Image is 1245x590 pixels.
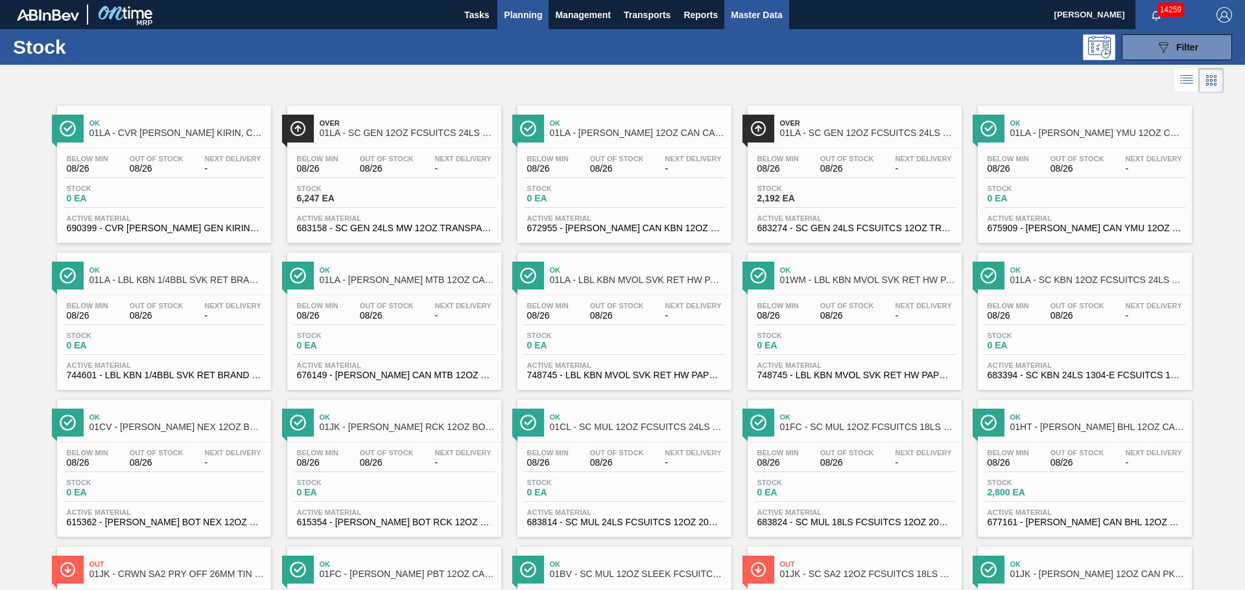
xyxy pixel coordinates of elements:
span: Next Delivery [665,302,722,310]
a: ÍconeOver01LA - SC GEN 12OZ FCSUITCS 24LS CAN GEN WHITEBelow Min08/26Out Of Stock08/26Next Delive... [278,96,508,243]
span: Stock [67,185,158,192]
span: Below Min [297,449,338,457]
span: Out Of Stock [130,449,184,457]
span: 0 EA [527,341,618,350]
span: Out Of Stock [820,302,874,310]
a: ÍconeOk01FC - SC MUL 12OZ FCSUITCS 18LS CAN SLEEK SUMMER PROMOBelow Min08/26Out Of Stock08/26Next... [738,390,968,537]
span: Stock [988,479,1078,486]
span: 0 EA [988,194,1078,203]
span: 08/26 [527,311,569,321]
span: 08/26 [757,164,799,174]
span: 08/26 [360,164,414,174]
span: Ok [320,413,495,421]
span: 08/26 [360,311,414,321]
span: Active Material [757,214,952,222]
img: Ícone [290,120,306,137]
span: Out Of Stock [820,449,874,457]
span: Next Delivery [435,302,492,310]
span: Active Material [988,214,1182,222]
span: Next Delivery [895,155,952,163]
span: Master Data [731,7,782,23]
span: - [205,458,261,468]
span: Next Delivery [1126,449,1182,457]
span: Next Delivery [1126,302,1182,310]
span: 01LA - LBL KBN MVOL SVK RET HW PAPER #3 [550,275,725,285]
span: 08/26 [527,164,569,174]
span: 683824 - SC MUL 18LS FCSUITCS 12OZ 2025 SUMMER PR [757,517,952,527]
span: Transports [624,7,670,23]
img: Ícone [750,267,766,284]
span: 0 EA [757,488,848,497]
span: Ok [89,119,265,127]
span: Out Of Stock [1050,302,1104,310]
span: Below Min [988,302,1029,310]
span: Stock [757,332,848,339]
span: 08/26 [757,311,799,321]
span: 08/26 [820,311,874,321]
span: 08/26 [988,458,1029,468]
span: Ok [89,413,265,421]
span: 08/26 [820,164,874,174]
span: Stock [988,185,1078,192]
a: ÍconeOk01WM - LBL KBN MVOL SVK RET HW PAPER #3Below Min08/26Out Of Stock08/26Next Delivery-Stock0... [738,243,968,390]
a: ÍconeOk01LA - SC KBN 12OZ FCSUITCS 24LS AQUEOUS COATINGBelow Min08/26Out Of Stock08/26Next Delive... [968,243,1198,390]
span: 683274 - SC GEN 24LS FCSUITCS 12OZ TRANSPACK WITH [757,223,952,233]
span: Active Material [527,214,722,222]
span: Tasks [462,7,491,23]
span: 08/26 [988,164,1029,174]
span: Out Of Stock [590,449,644,457]
span: 08/26 [820,458,874,468]
div: Programming: no user selected [1083,34,1115,60]
span: Out Of Stock [360,155,414,163]
img: Ícone [290,562,306,578]
span: Below Min [757,449,799,457]
span: 01CV - CARR NEX 12OZ BOT SNUG 12/12 12OZ BOT [89,422,265,432]
a: ÍconeOk01JK - [PERSON_NAME] RCK 12OZ BOT WRAP BSKT 6/12 BOT PKBelow Min08/26Out Of Stock08/26Next... [278,390,508,537]
span: Below Min [757,155,799,163]
span: 01WM - LBL KBN MVOL SVK RET HW PAPER #3 [780,275,955,285]
span: 08/26 [1050,164,1104,174]
span: 08/26 [590,311,644,321]
span: 683158 - SC GEN 24LS MW 12OZ TRANSPACK WITH BLACK [297,223,492,233]
span: Over [780,119,955,127]
span: Below Min [297,155,338,163]
span: Ok [1010,266,1185,274]
img: Ícone [980,120,997,137]
span: Out [89,560,265,568]
span: 08/26 [590,164,644,174]
img: Ícone [980,562,997,578]
span: 08/26 [1050,311,1104,321]
span: Out Of Stock [360,449,414,457]
span: Out Of Stock [590,302,644,310]
span: Stock [757,479,848,486]
span: - [435,164,492,174]
a: ÍconeOk01CV - [PERSON_NAME] NEX 12OZ BOT SNUG 12/12 12OZ BOTBelow Min08/26Out Of Stock08/26Next D... [47,390,278,537]
span: Ok [780,413,955,421]
span: Below Min [757,302,799,310]
span: 08/26 [757,458,799,468]
span: 744601 - LBL KBN 1/4BBL SVK RET BRAND PAPER 0116 [67,370,261,380]
span: Below Min [67,155,108,163]
img: Ícone [60,414,76,431]
span: Below Min [67,449,108,457]
span: 01HT - CARR BHL 12OZ CAN 30/12 CAN PK FARMING PROMO [1010,422,1185,432]
span: 615362 - CARR BOT NEX 12OZ SNUG 12/12 12OZ BOT 11 [67,517,261,527]
span: 08/26 [1050,458,1104,468]
span: 01LA - CARR KBN 12OZ CAN CAN PK 12/12 CAN [550,128,725,138]
span: 0 EA [527,488,618,497]
h1: Stock [13,40,207,54]
span: Out Of Stock [1050,155,1104,163]
span: Stock [297,185,388,192]
span: Active Material [757,361,952,369]
span: - [665,164,722,174]
span: - [1126,311,1182,321]
span: 01LA - CARR MTB 12OZ CAN TWNSTK 30/12 CAN - AQUEOUS [320,275,495,285]
span: - [205,311,261,321]
span: 2,192 EA [757,194,848,203]
span: 675909 - CARR CAN YMU 12OZ CAN PK 4/12 CAN 1221 B [988,223,1182,233]
span: 14259 [1157,3,1184,17]
span: 0 EA [527,194,618,203]
span: - [435,311,492,321]
span: Stock [527,332,618,339]
span: Out Of Stock [360,302,414,310]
